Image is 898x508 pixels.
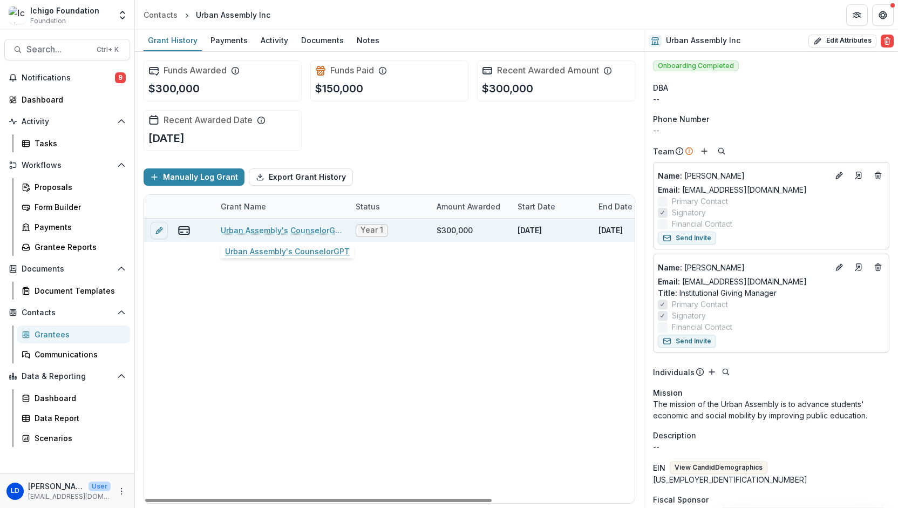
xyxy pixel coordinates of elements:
div: Ctrl + K [94,44,121,56]
a: Communications [17,346,130,363]
button: Deletes [872,261,885,274]
button: Edit Attributes [808,35,876,48]
span: Workflows [22,161,113,170]
button: Search [715,145,728,158]
button: view-payments [178,224,191,237]
div: Form Builder [35,201,121,213]
p: [PERSON_NAME] [658,262,828,273]
button: Notifications9 [4,69,130,86]
p: $300,000 [148,80,200,97]
p: [PERSON_NAME] [28,480,84,492]
button: Export Grant History [249,168,353,186]
a: Payments [206,30,252,51]
button: Search... [4,39,130,60]
span: Fiscal Sponsor [653,494,709,505]
div: Status [349,195,430,218]
button: Open Data & Reporting [4,368,130,385]
span: Documents [22,265,113,274]
button: Get Help [872,4,894,26]
div: Data Report [35,412,121,424]
p: [DATE] [598,225,623,236]
div: Status [349,201,386,212]
a: Notes [352,30,384,51]
button: Open Contacts [4,304,130,321]
span: Financial Contact [672,218,732,229]
a: Name: [PERSON_NAME] [658,170,828,181]
span: Email: [658,277,680,286]
div: Document Templates [35,285,121,296]
div: Amount Awarded [430,201,507,212]
span: DBA [653,82,668,93]
div: Dashboard [22,94,121,105]
div: Payments [206,32,252,48]
div: $300,000 [437,225,473,236]
a: Contacts [139,7,182,23]
div: Start Date [511,195,592,218]
div: End Date [592,195,673,218]
button: Send Invite [658,232,716,245]
a: Name: [PERSON_NAME] [658,262,828,273]
p: Team [653,146,674,157]
span: Primary Contact [672,195,728,207]
p: $300,000 [482,80,533,97]
a: Email: [EMAIL_ADDRESS][DOMAIN_NAME] [658,276,807,287]
button: Manually Log Grant [144,168,244,186]
span: Mission [653,387,683,398]
span: Signatory [672,207,706,218]
div: Ichigo Foundation [30,5,99,16]
p: Individuals [653,367,695,378]
button: Delete [881,35,894,48]
p: [DATE] [148,130,185,146]
a: Grantee Reports [17,238,130,256]
button: View CandidDemographics [670,461,767,474]
span: Year 1 [360,226,383,235]
a: Activity [256,30,292,51]
div: Notes [352,32,384,48]
span: Onboarding Completed [653,60,739,71]
span: Activity [22,117,113,126]
p: $150,000 [315,80,363,97]
div: Urban Assembly Inc [196,9,270,21]
a: Grantees [17,326,130,343]
button: Open Documents [4,260,130,277]
p: EIN [653,462,665,473]
div: Grantees [35,329,121,340]
a: Urban Assembly's CounselorGPT [221,225,343,236]
span: 9 [115,72,126,83]
a: Go to contact [850,167,867,184]
button: edit [151,222,168,239]
div: Grantee Reports [35,241,121,253]
button: Open entity switcher [115,4,130,26]
span: Search... [26,44,90,55]
img: Ichigo Foundation [9,6,26,24]
button: Add [698,145,711,158]
span: Title : [658,288,677,297]
button: Open Activity [4,113,130,130]
div: Grant Name [214,195,349,218]
div: Grant History [144,32,202,48]
a: Documents [297,30,348,51]
a: Proposals [17,178,130,196]
p: Institutional Giving Manager [658,287,885,299]
p: [PERSON_NAME] [658,170,828,181]
span: Primary Contact [672,299,728,310]
p: The mission of the Urban Assembly is to advance students' economic and social mobility by improvi... [653,398,889,421]
div: Grant Name [214,201,273,212]
a: Dashboard [17,389,130,407]
h2: Recent Awarded Date [164,115,253,125]
div: Communications [35,349,121,360]
h2: Funds Paid [330,65,374,76]
div: Amount Awarded [430,195,511,218]
a: Go to contact [850,259,867,276]
span: Signatory [672,310,706,321]
button: Search [719,365,732,378]
span: Notifications [22,73,115,83]
div: -- [653,93,889,105]
div: Start Date [511,201,562,212]
p: [EMAIL_ADDRESS][DOMAIN_NAME] [28,492,111,502]
h2: Recent Awarded Amount [497,65,599,76]
a: Tasks [17,134,130,152]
